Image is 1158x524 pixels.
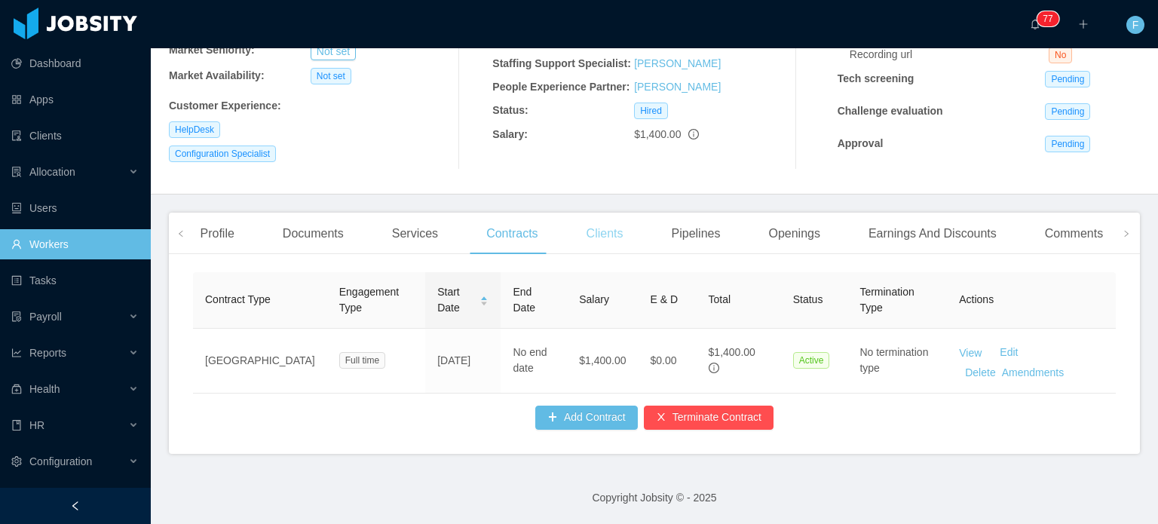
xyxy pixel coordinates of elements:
div: Clients [574,213,636,255]
i: icon: book [11,420,22,431]
button: icon: closeTerminate Contract [644,406,774,430]
p: 7 [1043,11,1048,26]
span: Hired [634,103,668,119]
button: icon: plusAdd Contract [535,406,638,430]
span: Payroll [29,311,62,323]
a: Edit [1000,346,1018,358]
b: Market Seniority: [169,44,255,56]
div: Sort [479,294,489,305]
span: $1,400.00 [709,346,755,358]
td: No end date [501,329,567,394]
div: Profile [188,213,246,255]
i: icon: caret-up [480,294,489,299]
span: $1,400.00 [634,128,681,140]
span: Active [793,352,830,369]
span: HR [29,419,44,431]
button: Edit [982,341,1030,365]
span: HelpDesk [169,121,220,138]
span: Termination Type [859,286,914,314]
b: Customer Experience : [169,100,281,112]
span: $1,400.00 [579,354,626,366]
div: Services [380,213,450,255]
div: Recording url [850,47,1049,63]
a: icon: pie-chartDashboard [11,48,139,78]
span: Full time [339,352,385,369]
div: Comments [1033,213,1115,255]
a: icon: profileTasks [11,265,139,296]
span: End Date [513,286,535,314]
i: icon: plus [1078,19,1089,29]
div: Earnings And Discounts [856,213,1009,255]
span: Pending [1045,136,1090,152]
i: icon: medicine-box [11,384,22,394]
span: Engagement Type [339,286,399,314]
span: Not set [311,68,351,84]
span: Pending [1045,103,1090,120]
span: Total [709,293,731,305]
strong: Tech screening [838,72,914,84]
span: Pending [1045,71,1090,87]
a: View [959,346,982,358]
div: Contracts [474,213,550,255]
a: Amendments [1002,366,1064,378]
span: Start Date [437,284,473,316]
span: info-circle [688,129,699,139]
b: Staffing Support Specialist: [492,57,631,69]
span: Contract Type [205,293,271,305]
i: icon: line-chart [11,348,22,358]
i: icon: bell [1030,19,1040,29]
a: [PERSON_NAME] [634,57,721,69]
td: [GEOGRAPHIC_DATA] [193,329,327,394]
strong: Approval [838,137,884,149]
a: icon: robotUsers [11,193,139,223]
span: Salary [579,293,609,305]
i: icon: caret-down [480,299,489,304]
span: Configuration Specialist [169,146,276,162]
span: Reports [29,347,66,359]
b: Market Availability: [169,69,265,81]
span: E & D [651,293,679,305]
span: $0.00 [651,354,677,366]
a: Delete [965,366,995,378]
td: [DATE] [425,329,501,394]
a: icon: appstoreApps [11,84,139,115]
p: 7 [1048,11,1053,26]
td: No termination type [847,329,947,394]
sup: 77 [1037,11,1058,26]
a: icon: auditClients [11,121,139,151]
span: No [1049,47,1072,63]
footer: Copyright Jobsity © - 2025 [151,472,1158,524]
span: info-circle [709,363,719,373]
b: People Experience Partner: [492,81,630,93]
a: icon: userWorkers [11,229,139,259]
b: Salary: [492,128,528,140]
i: icon: solution [11,167,22,177]
i: icon: setting [11,456,22,467]
i: icon: left [177,230,185,237]
button: Not set [311,42,356,60]
strong: Challenge evaluation [838,105,943,117]
span: F [1132,16,1139,34]
div: Documents [271,213,356,255]
span: Configuration [29,455,92,467]
i: icon: right [1123,230,1130,237]
span: Actions [959,293,994,305]
span: Status [793,293,823,305]
div: Pipelines [660,213,733,255]
a: [PERSON_NAME] [634,81,721,93]
div: Openings [756,213,832,255]
b: Status: [492,104,528,116]
span: Health [29,383,60,395]
span: Allocation [29,166,75,178]
i: icon: file-protect [11,311,22,322]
